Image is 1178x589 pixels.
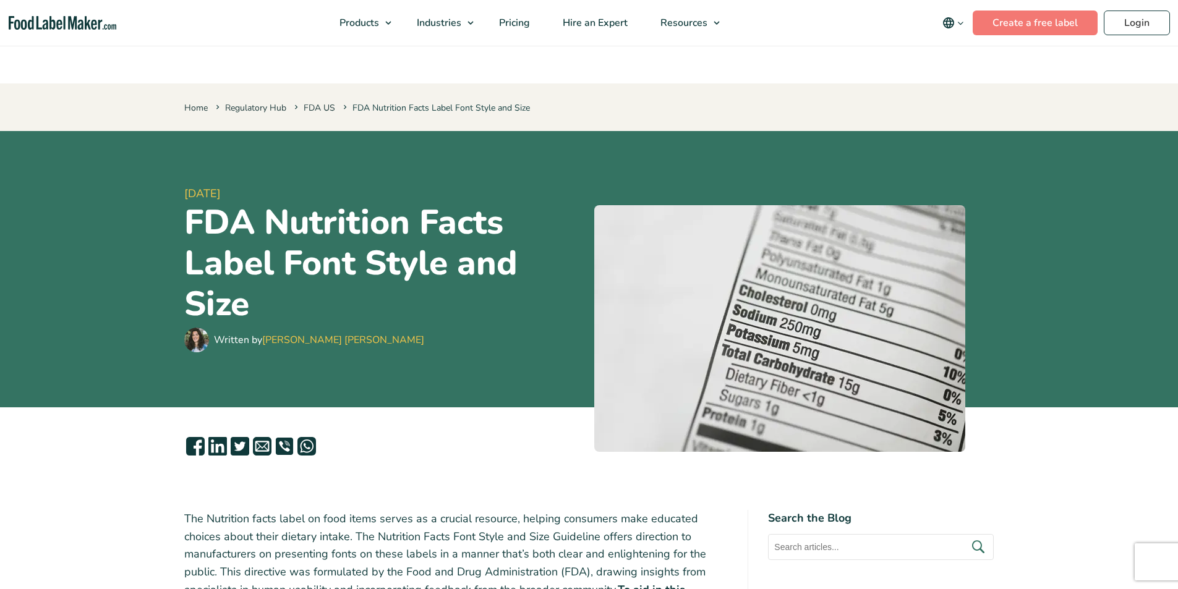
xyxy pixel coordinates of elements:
img: Maria Abi Hanna - Food Label Maker [184,328,209,352]
a: Login [1104,11,1170,35]
h1: FDA Nutrition Facts Label Font Style and Size [184,202,584,324]
span: Resources [657,16,709,30]
h4: Search the Blog [768,510,994,527]
a: Regulatory Hub [225,102,286,114]
a: Create a free label [973,11,1098,35]
a: [PERSON_NAME] [PERSON_NAME] [262,333,424,347]
span: Pricing [495,16,531,30]
a: Home [184,102,208,114]
a: FDA US [304,102,335,114]
span: Industries [413,16,463,30]
span: [DATE] [184,185,584,202]
span: FDA Nutrition Facts Label Font Style and Size [341,102,530,114]
span: Hire an Expert [559,16,629,30]
input: Search articles... [768,534,994,560]
div: Written by [214,333,424,347]
span: Products [336,16,380,30]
